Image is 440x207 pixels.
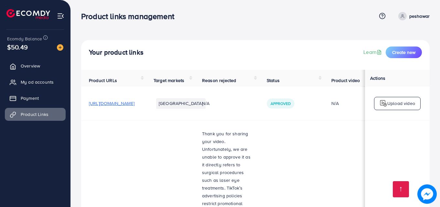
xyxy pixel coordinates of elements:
[271,101,291,106] span: Approved
[331,100,377,107] div: N/A
[202,100,209,107] span: N/A
[156,98,206,109] li: [GEOGRAPHIC_DATA]
[202,77,236,84] span: Reason rejected
[21,111,48,118] span: Product Links
[7,42,28,52] span: $50.49
[6,9,50,19] img: logo
[380,99,387,107] img: logo
[57,44,63,51] img: image
[5,108,66,121] a: Product Links
[370,75,385,81] span: Actions
[154,77,184,84] span: Target markets
[409,12,430,20] p: peshawar
[89,100,134,107] span: [URL][DOMAIN_NAME]
[396,12,430,20] a: peshawar
[89,77,117,84] span: Product URLs
[387,99,415,107] p: Upload video
[57,12,64,20] img: menu
[331,77,360,84] span: Product video
[21,79,54,85] span: My ad accounts
[267,77,280,84] span: Status
[5,76,66,88] a: My ad accounts
[21,63,40,69] span: Overview
[5,59,66,72] a: Overview
[81,12,179,21] h3: Product links management
[363,48,383,56] a: Learn
[7,36,42,42] span: Ecomdy Balance
[386,47,422,58] button: Create new
[5,92,66,105] a: Payment
[392,49,415,56] span: Create new
[21,95,39,101] span: Payment
[89,48,144,57] h4: Your product links
[419,186,435,202] img: image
